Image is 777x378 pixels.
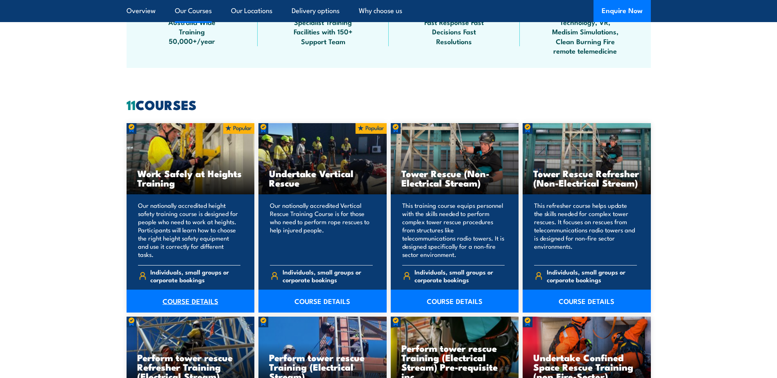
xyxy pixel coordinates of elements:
span: Technology, VR, Medisim Simulations, Clean Burning Fire remote telemedicine [548,17,622,56]
h3: Tower Rescue (Non-Electrical Stream) [401,169,508,187]
p: Our nationally accredited Vertical Rescue Training Course is for those who need to perform rope r... [270,201,373,259]
span: Individuals, small groups or corporate bookings [415,268,505,283]
h3: Work Safely at Heights Training [137,169,244,187]
a: COURSE DETAILS [523,290,651,313]
a: COURSE DETAILS [258,290,387,313]
a: COURSE DETAILS [127,290,255,313]
h2: COURSES [127,99,651,110]
span: Individuals, small groups or corporate bookings [547,268,637,283]
a: COURSE DETAILS [391,290,519,313]
strong: 11 [127,94,136,115]
span: Specialist Training Facilities with 150+ Support Team [286,17,360,46]
span: Individuals, small groups or corporate bookings [283,268,373,283]
p: This training course equips personnel with the skills needed to perform complex tower rescue proc... [402,201,505,259]
span: Individuals, small groups or corporate bookings [150,268,240,283]
span: Australia Wide Training 50,000+/year [155,17,229,46]
span: Fast Response Fast Decisions Fast Resolutions [417,17,491,46]
h3: Undertake Vertical Rescue [269,169,376,187]
p: This refresher course helps update the skills needed for complex tower rescues. It focuses on res... [534,201,637,259]
p: Our nationally accredited height safety training course is designed for people who need to work a... [138,201,241,259]
h3: Tower Rescue Refresher (Non-Electrical Stream) [533,169,640,187]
